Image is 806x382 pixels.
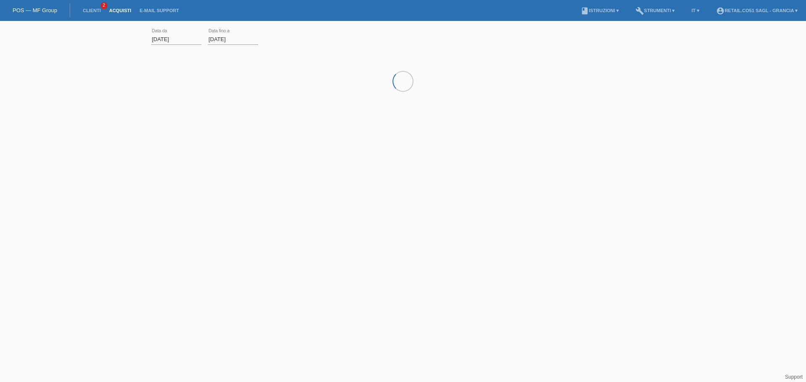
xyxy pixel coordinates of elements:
a: IT ▾ [687,8,704,13]
a: POS — MF Group [13,7,57,13]
i: account_circle [716,7,725,15]
a: account_circleRetail.Co51 Sagl - Grancia ▾ [712,8,802,13]
a: E-mail Support [136,8,183,13]
a: Acquisti [105,8,136,13]
i: book [581,7,589,15]
i: build [636,7,644,15]
a: Clienti [79,8,105,13]
a: buildStrumenti ▾ [631,8,679,13]
span: 2 [101,2,107,9]
a: Support [785,374,803,380]
a: bookIstruzioni ▾ [576,8,623,13]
